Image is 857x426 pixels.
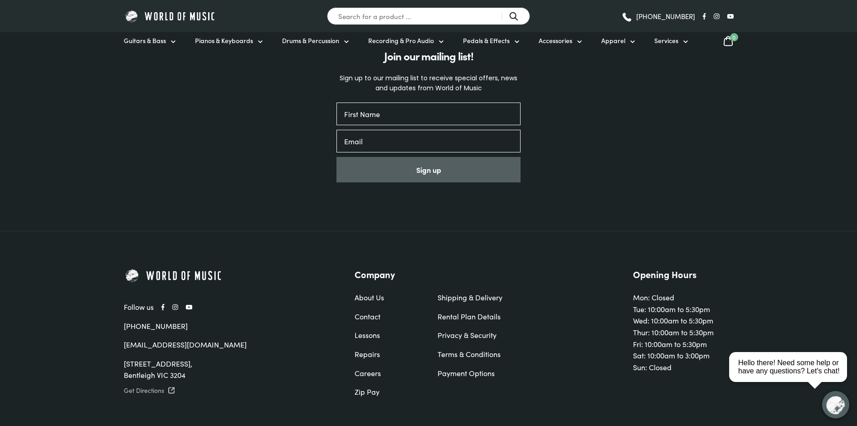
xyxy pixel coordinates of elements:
a: [PHONE_NUMBER] [124,321,188,331]
input: Search for a product ... [327,7,530,25]
span: Apparel [601,36,625,45]
a: About Us [355,292,419,304]
a: Contact [355,311,419,323]
span: Accessories [539,36,572,45]
div: [STREET_ADDRESS], Bentleigh VIC 3204 [124,358,315,381]
a: Payment Options [438,367,502,379]
img: World of Music [124,268,224,283]
a: Privacy & Security [438,329,502,341]
span: Sign up to our mailing list to receive special offers, news and updates from World of Music [340,73,517,93]
a: Careers [355,367,419,379]
span: [PHONE_NUMBER] [636,13,695,20]
span: Join our mailing list! [384,48,473,63]
a: [PHONE_NUMBER] [621,10,695,23]
a: Shipping & Delivery [438,292,502,304]
a: Zip Pay [355,386,419,398]
span: Pianos & Keyboards [195,36,253,45]
a: Terms & Conditions [438,348,502,360]
a: [EMAIL_ADDRESS][DOMAIN_NAME] [124,339,247,349]
div: Follow us [124,301,315,313]
button: Sign up [336,157,521,182]
span: Pedals & Effects [463,36,510,45]
span: Services [654,36,678,45]
img: World of Music [124,9,217,23]
div: Mon: Closed Tue: 10:00am to 5:30pm Wed: 10:00am to 5:30pm Thur: 10:00am to 5:30pm Fri: 10:00am to... [633,268,734,373]
a: Rental Plan Details [438,311,502,323]
iframe: Chat with our support team [726,326,857,426]
a: Repairs [355,348,419,360]
span: Guitars & Bass [124,36,166,45]
h3: Opening Hours [633,268,734,280]
input: Email [336,130,521,152]
span: Recording & Pro Audio [368,36,434,45]
a: Get Directions [124,385,315,397]
span: Drums & Percussion [282,36,339,45]
a: Lessons [355,329,419,341]
span: 0 [730,33,738,41]
input: First Name [336,103,521,125]
h3: Company [355,268,502,280]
